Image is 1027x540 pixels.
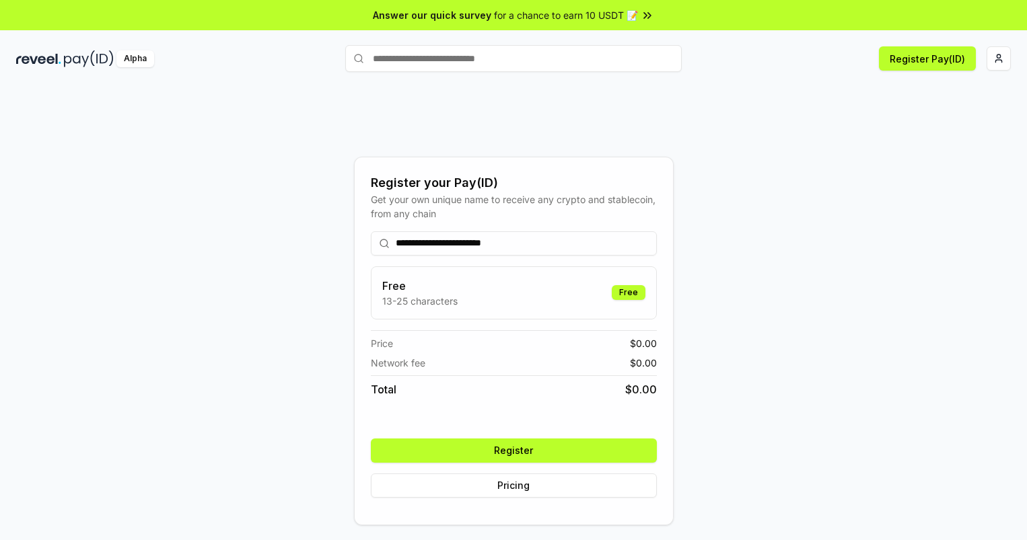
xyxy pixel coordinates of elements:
[371,192,657,221] div: Get your own unique name to receive any crypto and stablecoin, from any chain
[382,278,458,294] h3: Free
[371,173,657,192] div: Register your Pay(ID)
[371,381,396,397] span: Total
[879,46,976,71] button: Register Pay(ID)
[630,356,657,370] span: $ 0.00
[371,473,657,498] button: Pricing
[625,381,657,397] span: $ 0.00
[371,336,393,350] span: Price
[494,8,638,22] span: for a chance to earn 10 USDT 📝
[373,8,491,22] span: Answer our quick survey
[64,50,114,67] img: pay_id
[116,50,154,67] div: Alpha
[371,356,425,370] span: Network fee
[371,438,657,463] button: Register
[382,294,458,308] p: 13-25 characters
[16,50,61,67] img: reveel_dark
[630,336,657,350] span: $ 0.00
[612,285,645,300] div: Free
